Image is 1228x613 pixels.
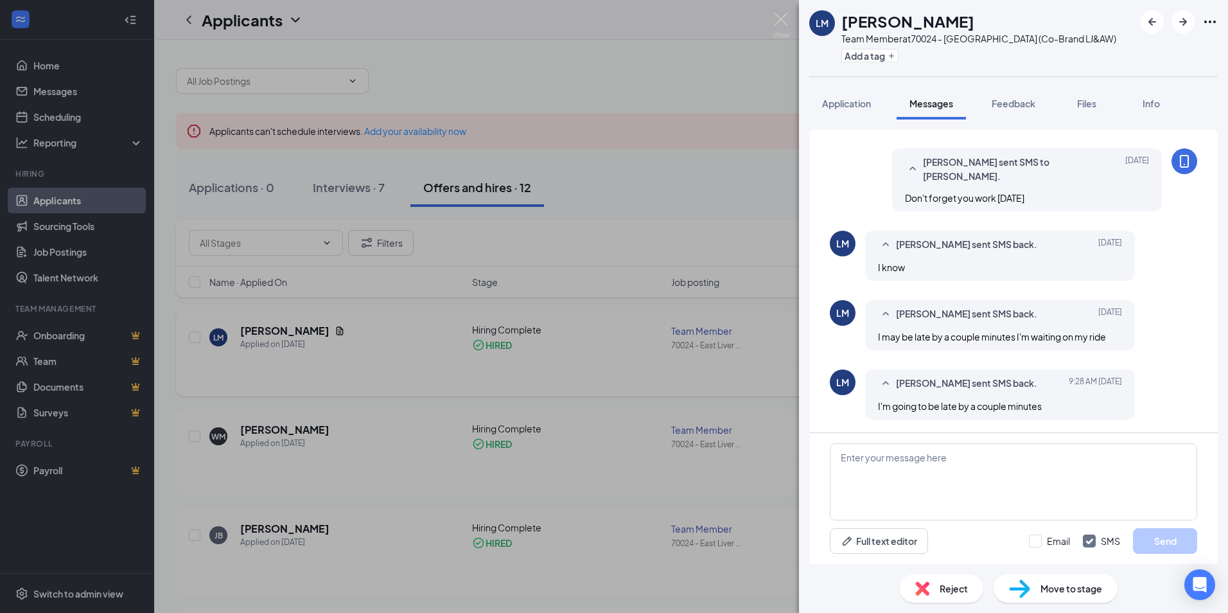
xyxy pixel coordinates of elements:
svg: SmallChevronUp [878,237,893,253]
button: ArrowRight [1171,10,1195,33]
svg: Ellipses [1202,14,1218,30]
div: LM [816,17,829,30]
span: I know [878,262,905,273]
svg: Plus [888,52,895,60]
span: [PERSON_NAME] sent SMS back. [896,237,1037,253]
button: ArrowLeftNew [1141,10,1164,33]
span: Feedback [992,98,1035,109]
span: [DATE] [1098,306,1122,322]
svg: Pen [841,535,854,547]
span: [DATE] [1125,155,1149,183]
span: [PERSON_NAME] sent SMS to [PERSON_NAME]. [923,155,1091,183]
button: Full text editorPen [830,528,928,554]
svg: SmallChevronUp [905,161,920,177]
svg: ArrowRight [1175,14,1191,30]
button: PlusAdd a tag [841,49,899,62]
div: Open Intercom Messenger [1184,569,1215,600]
span: Move to stage [1040,582,1102,596]
svg: SmallChevronUp [878,376,893,391]
span: [PERSON_NAME] sent SMS back. [896,376,1037,391]
span: [DATE] 9:28 AM [1069,376,1122,391]
svg: SmallChevronUp [878,306,893,322]
div: LM [836,376,849,389]
span: Application [822,98,871,109]
div: LM [836,306,849,319]
div: Team Member at 70024 - [GEOGRAPHIC_DATA] (Co-Brand LJ&AW) [841,32,1116,45]
span: Info [1143,98,1160,109]
span: [PERSON_NAME] sent SMS back. [896,306,1037,322]
span: Files [1077,98,1096,109]
button: Send [1133,528,1197,554]
span: I'm going to be late by a couple minutes [878,400,1042,412]
span: I may be late by a couple minutes I'm waiting on my ride [878,331,1106,342]
h1: [PERSON_NAME] [841,10,974,32]
span: Messages [909,98,953,109]
svg: ArrowLeftNew [1145,14,1160,30]
span: Reject [940,582,968,596]
div: LM [836,237,849,250]
span: [DATE] [1098,237,1122,253]
span: Don't forget you work [DATE] [905,192,1024,204]
svg: MobileSms [1177,154,1192,169]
